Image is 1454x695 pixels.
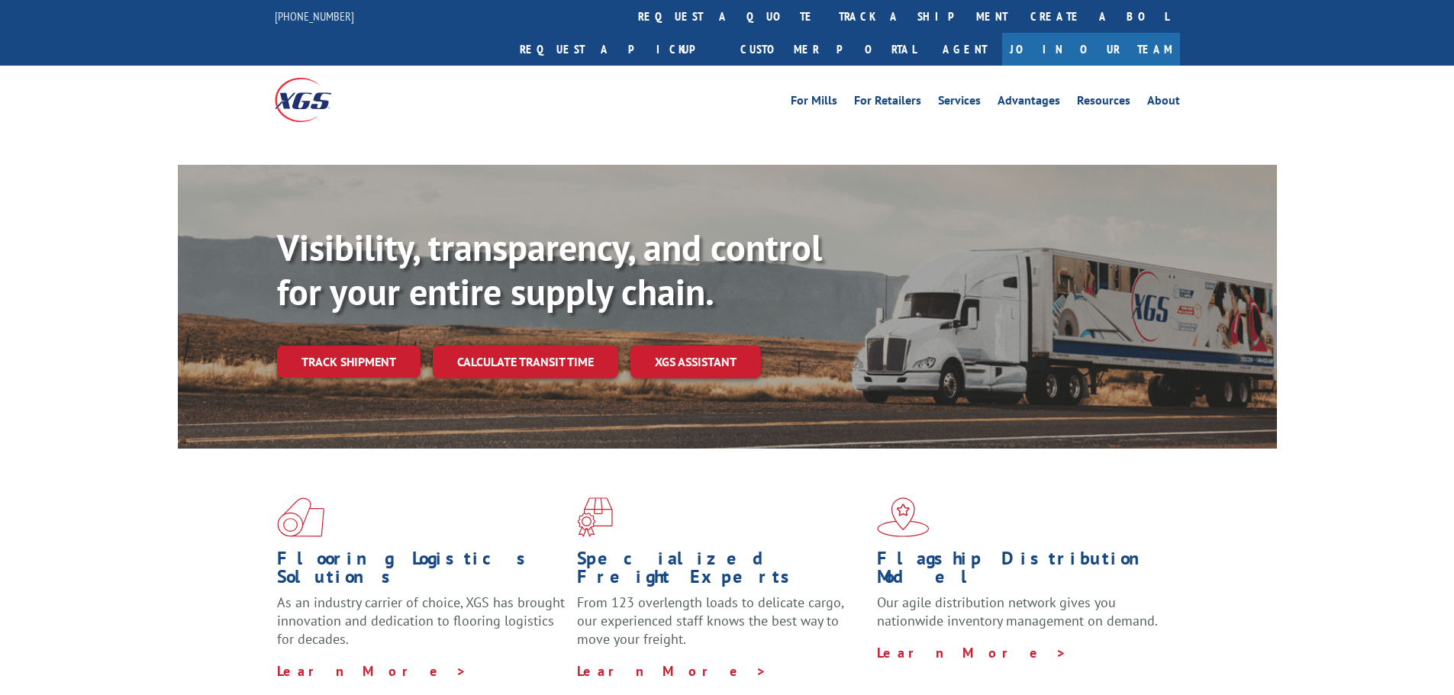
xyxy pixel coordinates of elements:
[277,497,324,537] img: xgs-icon-total-supply-chain-intelligence-red
[877,497,930,537] img: xgs-icon-flagship-distribution-model-red
[630,346,761,378] a: XGS ASSISTANT
[275,8,354,24] a: [PHONE_NUMBER]
[277,346,421,378] a: Track shipment
[433,346,618,378] a: Calculate transit time
[877,644,1067,661] a: Learn More >
[577,594,866,661] p: From 123 overlength loads to delicate cargo, our experienced staff knows the best way to move you...
[998,95,1060,111] a: Advantages
[927,33,1002,66] a: Agent
[277,224,822,315] b: Visibility, transparency, and control for your entire supply chain.
[277,662,467,680] a: Learn More >
[877,549,1165,594] h1: Flagship Distribution Model
[729,33,927,66] a: Customer Portal
[277,549,566,594] h1: Flooring Logistics Solutions
[577,549,866,594] h1: Specialized Freight Experts
[854,95,921,111] a: For Retailers
[877,594,1158,629] span: Our agile distribution network gives you nationwide inventory management on demand.
[1147,95,1180,111] a: About
[277,594,565,648] span: As an industry carrier of choice, XGS has brought innovation and dedication to flooring logistics...
[791,95,837,111] a: For Mills
[577,497,613,537] img: xgs-icon-focused-on-flooring-red
[577,662,767,680] a: Learn More >
[508,33,729,66] a: Request a pickup
[1002,33,1180,66] a: Join Our Team
[938,95,981,111] a: Services
[1077,95,1130,111] a: Resources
